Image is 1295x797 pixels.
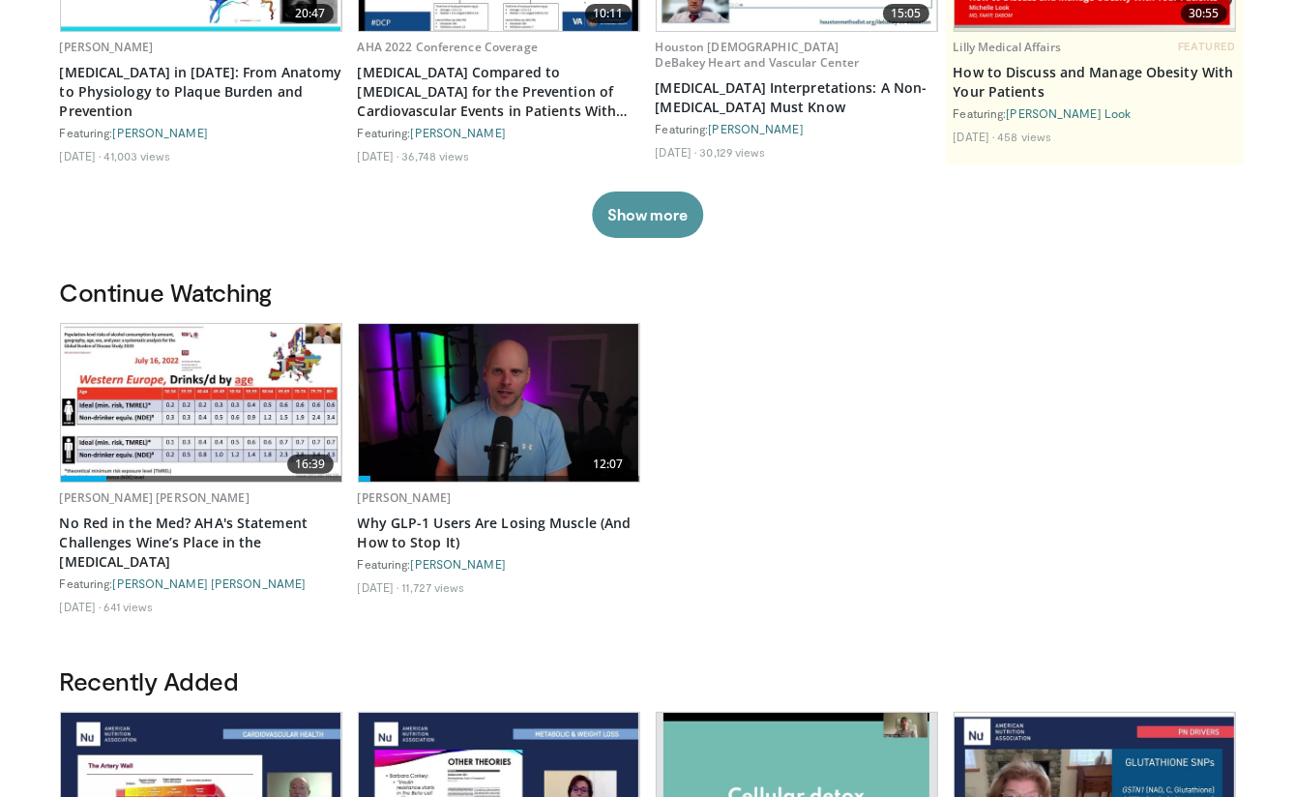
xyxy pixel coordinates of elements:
[411,557,506,571] a: [PERSON_NAME]
[60,489,250,506] a: [PERSON_NAME] [PERSON_NAME]
[103,148,170,163] li: 41,003 views
[287,455,334,474] span: 16:39
[1178,40,1235,53] span: FEATURED
[954,39,1062,55] a: Lilly Medical Affairs
[1007,106,1132,120] a: [PERSON_NAME] Look
[358,148,399,163] li: [DATE]
[287,4,334,23] span: 20:47
[585,4,632,23] span: 10:11
[60,63,342,121] a: [MEDICAL_DATA] in [DATE]: From Anatomy to Physiology to Plaque Burden and Prevention
[359,324,639,482] a: 12:07
[61,324,341,482] a: 16:39
[358,125,640,140] div: Featuring:
[954,63,1236,102] a: How to Discuss and Manage Obesity With Your Patients
[954,105,1236,121] div: Featuring:
[358,489,452,506] a: [PERSON_NAME]
[411,126,506,139] a: [PERSON_NAME]
[358,63,640,121] a: [MEDICAL_DATA] Compared to [MEDICAL_DATA] for the Prevention of Cardiovascular Events in Patients...
[656,121,938,136] div: Featuring:
[358,514,640,552] a: Why GLP-1 Users Are Losing Muscle (And How to Stop It)
[60,39,154,55] a: [PERSON_NAME]
[358,39,538,55] a: AHA 2022 Conference Coverage
[585,455,632,474] span: 12:07
[592,192,703,238] button: Show more
[60,576,342,591] div: Featuring:
[709,122,804,135] a: [PERSON_NAME]
[656,144,697,160] li: [DATE]
[113,126,208,139] a: [PERSON_NAME]
[60,125,342,140] div: Featuring:
[997,129,1051,144] li: 458 views
[699,144,765,160] li: 30,129 views
[60,665,1236,696] h3: Recently Added
[656,39,860,71] a: Houston [DEMOGRAPHIC_DATA] DeBakey Heart and Vascular Center
[1181,4,1227,23] span: 30:55
[60,148,102,163] li: [DATE]
[656,78,938,117] a: [MEDICAL_DATA] Interpretations: A Non-[MEDICAL_DATA] Must Know
[358,579,399,595] li: [DATE]
[60,277,1236,308] h3: Continue Watching
[401,579,464,595] li: 11,727 views
[954,129,995,144] li: [DATE]
[358,556,640,572] div: Featuring:
[61,324,341,482] img: cb09b249-fcb8-4cbe-937f-505cd69c31e9.620x360_q85_upscale.jpg
[60,514,342,572] a: No Red in the Med? AHA's Statement Challenges Wine’s Place in the [MEDICAL_DATA]
[60,599,102,614] li: [DATE]
[103,599,153,614] li: 641 views
[401,148,469,163] li: 36,748 views
[359,324,639,482] img: d02f8afc-0a34-41d5-a7a4-015398970a1a.620x360_q85_upscale.jpg
[113,576,307,590] a: [PERSON_NAME] [PERSON_NAME]
[883,4,929,23] span: 15:05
